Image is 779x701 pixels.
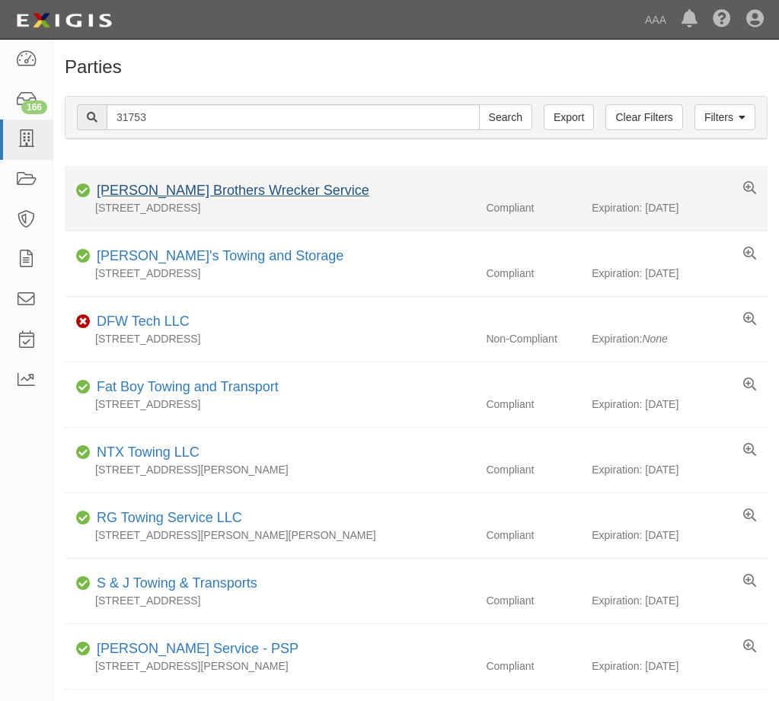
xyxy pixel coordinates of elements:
div: [STREET_ADDRESS] [65,266,474,281]
div: Compliant [474,593,592,608]
a: AAA [637,5,674,35]
div: Expiration: [DATE] [592,462,768,477]
a: View results summary [743,443,756,458]
i: None [642,333,667,345]
div: [STREET_ADDRESS] [65,331,474,346]
a: Export [544,104,594,130]
div: Compliant [474,200,592,215]
h1: Parties [65,57,768,77]
i: Compliant [76,382,91,393]
a: [PERSON_NAME] Brothers Wrecker Service [97,183,369,198]
div: Compliant [474,397,592,412]
div: RG Towing Service LLC [91,508,242,528]
a: DFW Tech LLC [97,314,190,329]
a: [PERSON_NAME] Service - PSP [97,641,299,656]
div: [STREET_ADDRESS][PERSON_NAME] [65,462,474,477]
input: Search [479,104,532,130]
div: Fat Boy Towing and Transport [91,378,279,397]
div: Expiration: [DATE] [592,658,768,674]
div: Compliant [474,462,592,477]
div: Santos Wrecker Service - PSP [91,639,299,659]
a: View results summary [743,247,756,262]
a: Fat Boy Towing and Transport [97,379,279,394]
div: Expiration: [DATE] [592,200,768,215]
input: Search [107,104,480,130]
i: Compliant [76,644,91,655]
i: Help Center - Complianz [713,11,731,29]
div: DFW Tech LLC [91,312,190,332]
div: Expiration: [DATE] [592,527,768,543]
div: [STREET_ADDRESS] [65,397,474,412]
div: Expiration: [DATE] [592,397,768,412]
i: Compliant [76,251,91,262]
div: 166 [21,100,47,114]
div: Compliant [474,266,592,281]
a: View results summary [743,312,756,327]
div: Benson Brothers Wrecker Service [91,181,369,201]
a: View results summary [743,574,756,589]
div: [STREET_ADDRESS] [65,200,474,215]
div: [STREET_ADDRESS] [65,593,474,608]
a: Filters [694,104,755,130]
div: Expiration: [DATE] [592,266,768,281]
a: View results summary [743,639,756,655]
a: View results summary [743,181,756,196]
div: Compliant [474,658,592,674]
a: [PERSON_NAME]'s Towing and Storage [97,248,343,263]
a: View results summary [743,508,756,524]
i: Non-Compliant [76,317,91,327]
i: Compliant [76,513,91,524]
img: logo-5460c22ac91f19d4615b14bd174203de0afe785f0fc80cf4dbbc73dc1793850b.png [11,7,117,34]
a: NTX Towing LLC [97,444,200,460]
a: S & J Towing & Transports [97,575,257,591]
a: Clear Filters [605,104,682,130]
div: Compliant [474,527,592,543]
div: NTX Towing LLC [91,443,200,463]
div: [STREET_ADDRESS][PERSON_NAME][PERSON_NAME] [65,527,474,543]
div: Expiration: [DATE] [592,593,768,608]
i: Compliant [76,448,91,458]
a: RG Towing Service LLC [97,510,242,525]
div: S & J Towing & Transports [91,574,257,594]
i: Compliant [76,578,91,589]
div: Non-Compliant [474,331,592,346]
div: Expiration: [592,331,768,346]
a: View results summary [743,378,756,393]
div: [STREET_ADDRESS][PERSON_NAME] [65,658,474,674]
div: Bill's Towing and Storage [91,247,343,266]
i: Compliant [76,186,91,196]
